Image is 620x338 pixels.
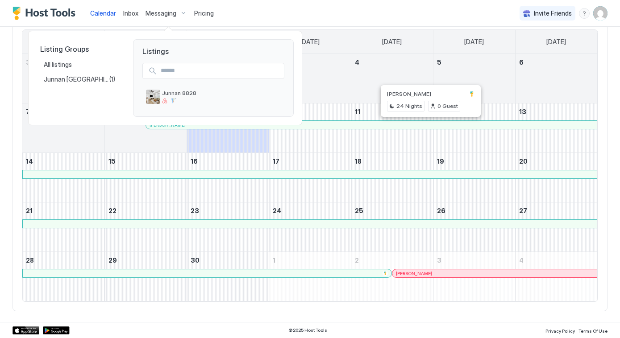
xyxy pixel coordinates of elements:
[146,90,160,104] div: listing image
[157,63,284,78] input: Input Field
[133,40,293,56] span: Listings
[162,90,281,96] span: Junnan 8828
[109,75,115,83] span: (1)
[40,45,119,54] span: Listing Groups
[44,61,73,69] span: All listings
[44,75,109,83] span: Junnan [GEOGRAPHIC_DATA]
